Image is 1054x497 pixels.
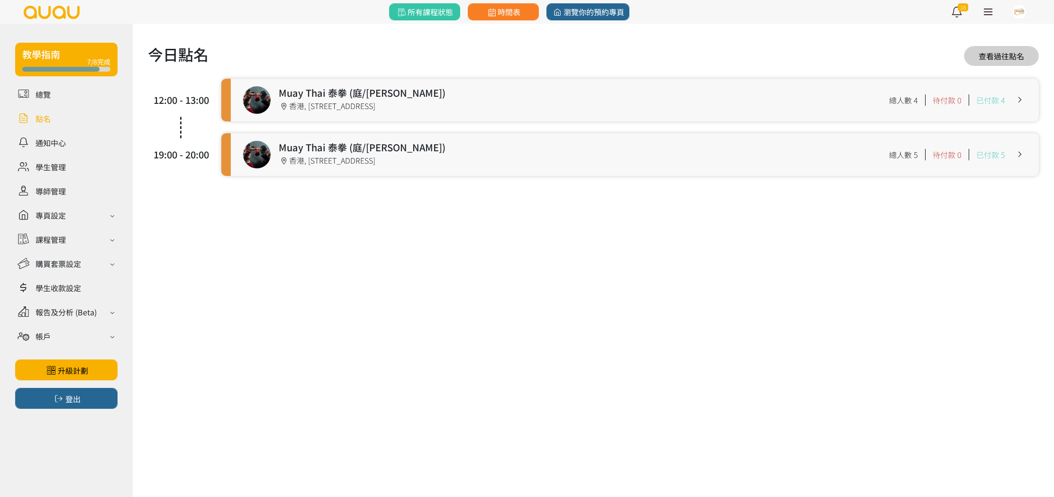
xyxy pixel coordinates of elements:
div: 課程管理 [36,234,66,245]
div: 專頁設定 [36,210,66,221]
div: 報告及分析 (Beta) [36,306,97,318]
span: 所有課程狀態 [396,6,453,18]
span: 瀏覽你的預約專頁 [552,6,624,18]
a: 所有課程狀態 [389,3,460,20]
div: 19:00 - 20:00 [153,147,209,162]
a: 瀏覽你的預約專頁 [546,3,629,20]
h1: 今日點名 [148,43,209,65]
a: 時間表 [468,3,539,20]
button: 登出 [15,388,118,409]
div: 12:00 - 13:00 [153,93,209,107]
img: logo.svg [23,6,81,19]
a: 升級計劃 [15,359,118,380]
div: 帳戶 [36,331,51,342]
div: 購買套票設定 [36,258,81,269]
span: 時間表 [486,6,520,18]
span: 18 [958,3,968,11]
a: 查看過往點名 [964,46,1039,66]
